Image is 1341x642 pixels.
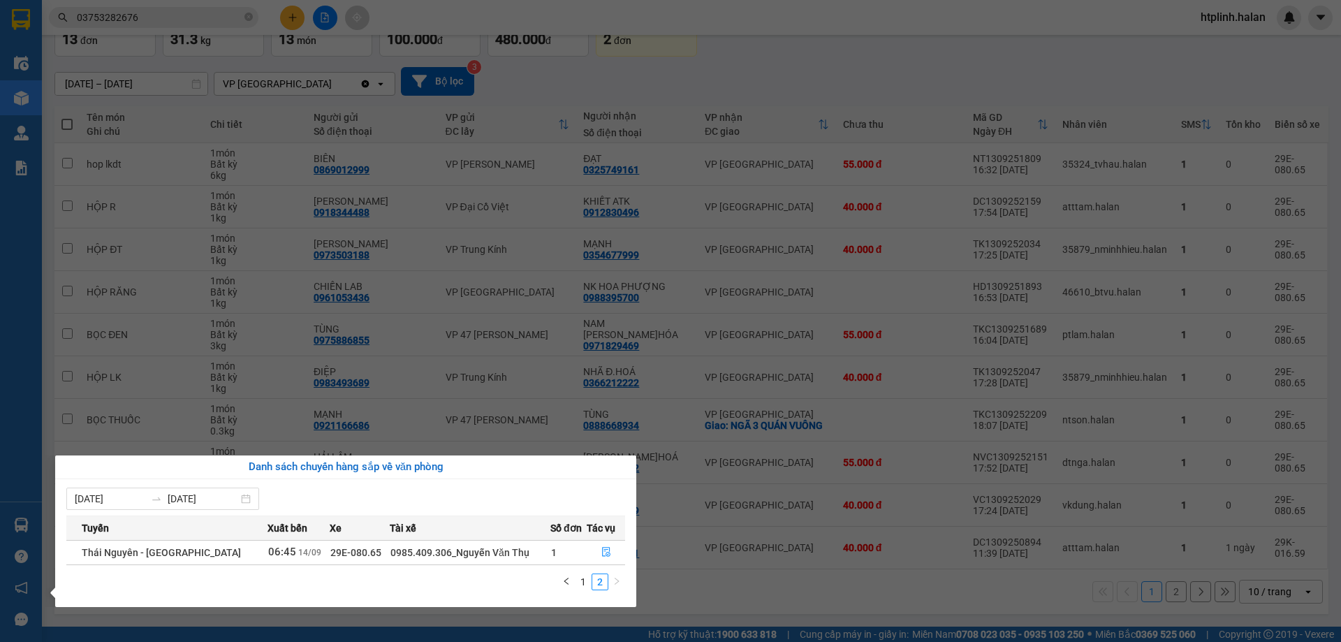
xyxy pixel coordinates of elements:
[330,520,342,536] span: Xe
[608,574,625,590] button: right
[576,574,591,590] a: 1
[587,541,624,564] button: file-done
[601,547,611,558] span: file-done
[390,520,416,536] span: Tài xế
[268,546,296,558] span: 06:45
[550,520,582,536] span: Số đơn
[168,491,238,506] input: Đến ngày
[592,574,608,590] a: 2
[558,574,575,590] button: left
[587,520,615,536] span: Tác vụ
[66,459,625,476] div: Danh sách chuyến hàng sắp về văn phòng
[551,547,557,558] span: 1
[558,574,575,590] li: Previous Page
[390,545,550,560] div: 0985.409.306_Nguyễn Văn Thụ
[75,491,145,506] input: Từ ngày
[298,548,321,557] span: 14/09
[82,520,109,536] span: Tuyến
[82,547,241,558] span: Thái Nguyên - [GEOGRAPHIC_DATA]
[17,17,122,87] img: logo.jpg
[608,574,625,590] li: Next Page
[330,547,381,558] span: 29E-080.65
[575,574,592,590] li: 1
[131,34,584,52] li: 271 - [PERSON_NAME] - [GEOGRAPHIC_DATA] - [GEOGRAPHIC_DATA]
[151,493,162,504] span: swap-right
[17,95,208,142] b: GỬI : VP [GEOGRAPHIC_DATA]
[613,577,621,585] span: right
[151,493,162,504] span: to
[562,577,571,585] span: left
[268,520,307,536] span: Xuất bến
